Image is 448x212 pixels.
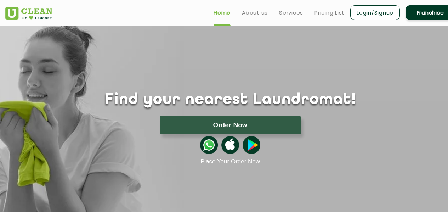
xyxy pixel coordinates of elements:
img: UClean Laundry and Dry Cleaning [5,7,52,20]
a: About us [242,9,268,17]
a: Place Your Order Now [200,158,260,165]
img: playstoreicon.png [243,136,260,154]
button: Order Now [160,116,301,134]
a: Login/Signup [350,5,400,20]
a: Home [214,9,231,17]
img: whatsappicon.png [200,136,218,154]
img: apple-icon.png [221,136,239,154]
a: Pricing List [314,9,345,17]
a: Services [279,9,303,17]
